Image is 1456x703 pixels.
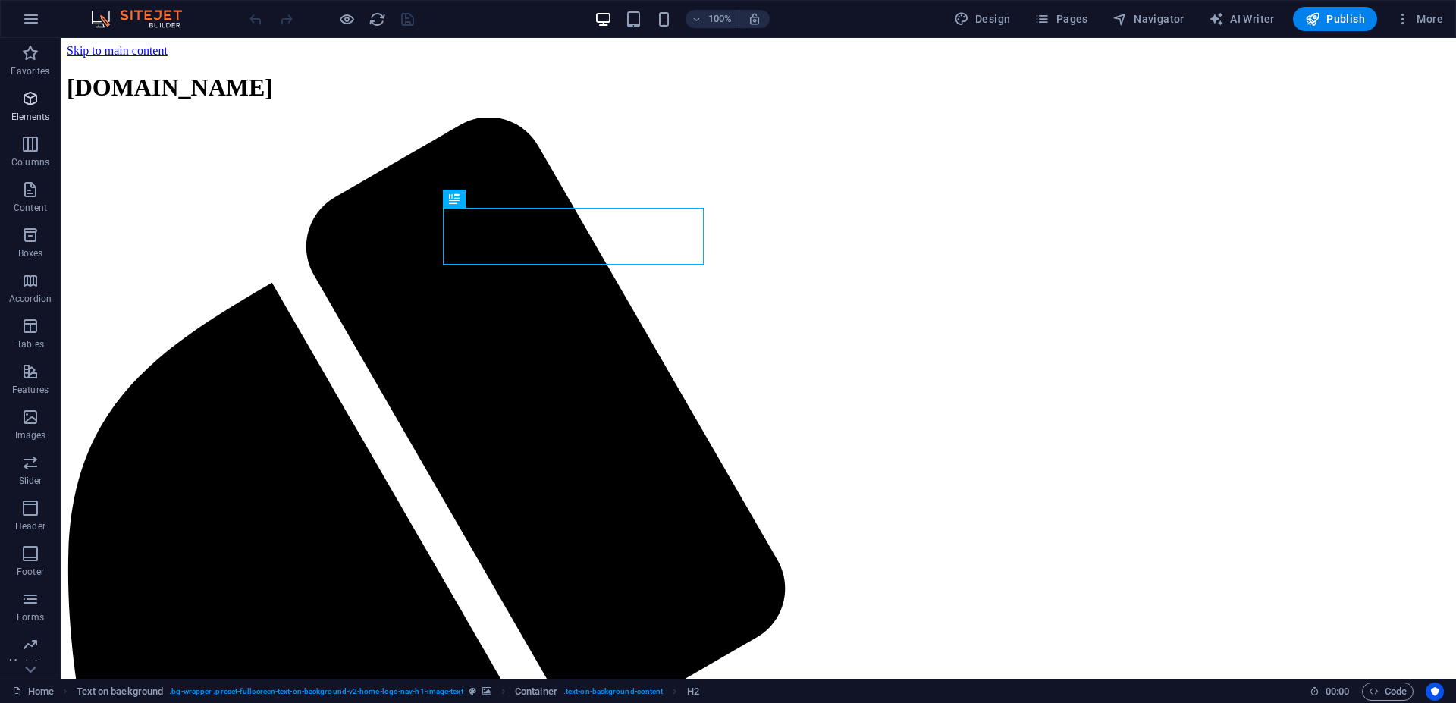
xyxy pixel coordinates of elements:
p: Marketing [9,657,51,669]
button: More [1389,7,1449,31]
h6: 100% [708,10,733,28]
button: Pages [1028,7,1094,31]
a: Skip to main content [6,6,107,19]
span: Click to select. Double-click to edit [687,683,699,701]
p: Images [15,429,46,441]
button: 100% [686,10,739,28]
p: Favorites [11,65,49,77]
span: Click to select. Double-click to edit [77,683,164,701]
i: Reload page [369,11,386,28]
span: 00 00 [1326,683,1349,701]
button: Design [948,7,1017,31]
p: Elements [11,111,50,123]
nav: breadcrumb [77,683,699,701]
span: Design [954,11,1011,27]
span: Click to select. Double-click to edit [515,683,557,701]
p: Boxes [18,247,43,259]
span: Publish [1305,11,1365,27]
button: Code [1362,683,1414,701]
p: Tables [17,338,44,350]
i: On resize automatically adjust zoom level to fit chosen device. [748,12,761,26]
img: Editor Logo [87,10,201,28]
button: Publish [1293,7,1377,31]
span: Pages [1034,11,1087,27]
p: Columns [11,156,49,168]
h6: Session time [1310,683,1350,701]
span: . text-on-background-content [563,683,664,701]
p: Content [14,202,47,214]
i: This element is a customizable preset [469,687,476,695]
div: Design (Ctrl+Alt+Y) [948,7,1017,31]
button: Usercentrics [1426,683,1444,701]
a: Click to cancel selection. Double-click to open Pages [12,683,54,701]
button: Navigator [1106,7,1191,31]
button: AI Writer [1203,7,1281,31]
span: : [1336,686,1338,697]
p: Footer [17,566,44,578]
p: Slider [19,475,42,487]
span: More [1395,11,1443,27]
span: . bg-wrapper .preset-fullscreen-text-on-background-v2-home-logo-nav-h1-image-text [169,683,463,701]
span: Navigator [1112,11,1185,27]
p: Forms [17,611,44,623]
i: This element contains a background [482,687,491,695]
button: reload [368,10,386,28]
p: Header [15,520,45,532]
button: Click here to leave preview mode and continue editing [337,10,356,28]
p: Features [12,384,49,396]
span: AI Writer [1209,11,1275,27]
span: Code [1369,683,1407,701]
p: Accordion [9,293,52,305]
